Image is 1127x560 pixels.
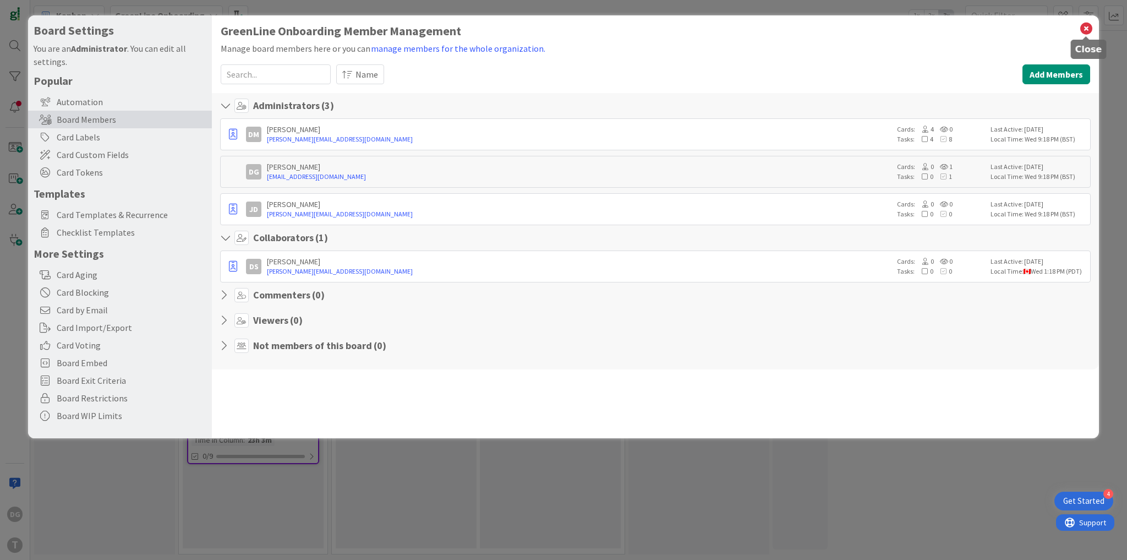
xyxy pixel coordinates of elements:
h5: Popular [34,74,206,88]
span: ( 0 ) [312,289,325,301]
span: Card Templates & Recurrence [57,208,206,221]
span: 8 [933,135,952,143]
span: ( 0 ) [374,339,386,352]
span: Board Exit Criteria [57,374,206,387]
span: 1 [933,172,952,181]
button: Add Members [1022,64,1090,84]
div: Board WIP Limits [28,407,212,425]
span: Checklist Templates [57,226,206,239]
div: Tasks: [897,267,985,276]
h5: Close [1075,44,1102,55]
a: [PERSON_NAME][EMAIL_ADDRESS][DOMAIN_NAME] [267,267,891,276]
div: JD [246,202,261,217]
span: Board Restrictions [57,392,206,405]
a: [EMAIL_ADDRESS][DOMAIN_NAME] [267,172,891,182]
div: Cards: [897,124,985,134]
h5: More Settings [34,247,206,260]
span: Card Custom Fields [57,148,206,161]
div: Card Labels [28,128,212,146]
div: Cards: [897,257,985,267]
span: 0 [915,210,933,218]
div: Last Active: [DATE] [991,257,1087,267]
div: Local Time: Wed 9:18 PM (BST) [991,172,1087,182]
span: Name [355,68,378,81]
div: DG [246,164,261,180]
span: Card Tokens [57,166,206,179]
span: 0 [933,267,952,275]
div: Open Get Started checklist, remaining modules: 4 [1054,492,1113,510]
div: Last Active: [DATE] [991,162,1087,172]
div: Last Active: [DATE] [991,124,1087,134]
span: 0 [934,257,953,265]
div: Card Import/Export [28,319,212,336]
span: Card by Email [57,303,206,317]
span: 0 [934,125,953,133]
span: ( 3 ) [321,99,334,112]
span: 0 [933,210,952,218]
span: 0 [934,200,953,208]
div: Card Aging [28,266,212,284]
div: [PERSON_NAME] [267,199,891,209]
h4: Not members of this board [253,340,386,352]
h4: Board Settings [34,24,206,37]
span: 0 [915,267,933,275]
div: Local Time: Wed 1:18 PM (PDT) [991,267,1087,276]
a: [PERSON_NAME][EMAIL_ADDRESS][DOMAIN_NAME] [267,134,891,144]
h4: Commenters [253,289,325,301]
h4: Viewers [253,314,303,327]
div: Automation [28,93,212,111]
div: Last Active: [DATE] [991,199,1087,209]
div: DM [246,127,261,142]
span: Board Embed [57,356,206,369]
button: manage members for the whole organization. [370,41,546,56]
input: Search... [221,64,331,84]
div: Cards: [897,162,985,172]
span: Card Voting [57,339,206,352]
span: 0 [915,162,934,171]
span: 4 [915,125,934,133]
div: Local Time: Wed 9:18 PM (BST) [991,134,1087,144]
div: Tasks: [897,172,985,182]
div: Get Started [1063,496,1104,507]
span: 4 [915,135,933,143]
div: Local Time: Wed 9:18 PM (BST) [991,209,1087,219]
div: [PERSON_NAME] [267,124,891,134]
button: Name [336,64,384,84]
div: [PERSON_NAME] [267,162,891,172]
div: [PERSON_NAME] [267,257,891,267]
div: You are an . You can edit all settings. [34,42,206,68]
div: 4 [1103,489,1113,499]
span: 1 [934,162,953,171]
h4: Collaborators [253,232,328,244]
span: 0 [915,200,934,208]
span: 0 [915,257,934,265]
span: ( 1 ) [315,231,328,244]
h5: Templates [34,187,206,200]
span: ( 0 ) [290,314,303,327]
a: [PERSON_NAME][EMAIL_ADDRESS][DOMAIN_NAME] [267,209,891,219]
b: Administrator [71,43,127,54]
div: Tasks: [897,134,985,144]
span: 0 [915,172,933,181]
span: Support [23,2,50,15]
div: DS [246,259,261,274]
div: Manage board members here or you can [221,41,1090,56]
div: Tasks: [897,209,985,219]
img: ca.png [1024,269,1031,274]
div: Board Members [28,111,212,128]
div: Cards: [897,199,985,209]
div: Card Blocking [28,284,212,301]
h1: GreenLine Onboarding Member Management [221,24,1090,38]
h4: Administrators [253,100,334,112]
